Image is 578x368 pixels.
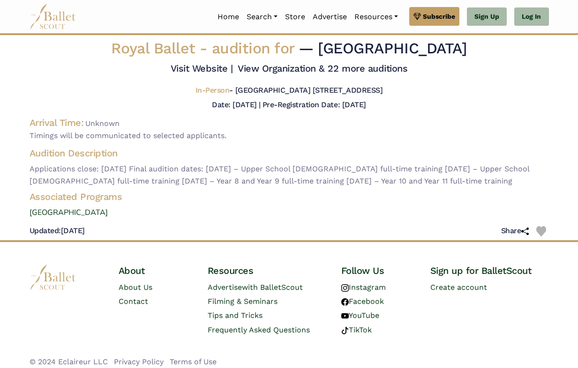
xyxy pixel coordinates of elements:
[30,117,84,128] h4: Arrival Time:
[111,39,299,57] span: Royal Ballet -
[423,11,455,22] span: Subscribe
[243,7,281,27] a: Search
[30,130,549,142] span: Timings will be communicated to selected applicants.
[341,265,415,277] h4: Follow Us
[212,100,260,109] h5: Date: [DATE] |
[299,39,467,57] span: — [GEOGRAPHIC_DATA]
[195,86,230,95] span: In-Person
[30,147,549,159] h4: Audition Description
[114,357,164,366] a: Privacy Policy
[208,283,303,292] a: Advertisewith BalletScout
[30,356,108,368] li: © 2024 Eclaireur LLC
[85,119,120,128] span: Unknown
[413,11,421,22] img: gem.svg
[430,265,549,277] h4: Sign up for BalletScout
[22,191,556,203] h4: Associated Programs
[119,297,148,306] a: Contact
[281,7,309,27] a: Store
[341,325,372,334] a: TikTok
[341,283,386,292] a: Instagram
[30,265,76,290] img: logo
[514,7,548,26] a: Log In
[119,265,193,277] h4: About
[501,226,529,236] h5: Share
[170,357,217,366] a: Terms of Use
[341,297,384,306] a: Facebook
[430,283,487,292] a: Create account
[467,7,507,26] a: Sign Up
[119,283,152,292] a: About Us
[208,311,263,320] a: Tips and Tricks
[341,312,349,320] img: youtube logo
[22,206,556,219] a: [GEOGRAPHIC_DATA]
[214,7,243,27] a: Home
[341,311,379,320] a: YouTube
[238,63,407,74] a: View Organization & 22 more auditions
[309,7,351,27] a: Advertise
[171,63,233,74] a: Visit Website |
[263,100,366,109] h5: Pre-Registration Date: [DATE]
[30,226,85,236] h5: [DATE]
[409,7,459,26] a: Subscribe
[341,284,349,292] img: instagram logo
[212,39,294,57] span: audition for
[208,265,326,277] h4: Resources
[351,7,402,27] a: Resources
[30,226,61,235] span: Updated:
[208,297,278,306] a: Filming & Seminars
[242,283,303,292] span: with BalletScout
[208,325,310,334] a: Frequently Asked Questions
[341,298,349,306] img: facebook logo
[341,327,349,334] img: tiktok logo
[30,163,549,187] span: Applications close: [DATE] Final audition dates: [DATE] – Upper School [DEMOGRAPHIC_DATA] full-ti...
[195,86,383,96] h5: - [GEOGRAPHIC_DATA] [STREET_ADDRESS]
